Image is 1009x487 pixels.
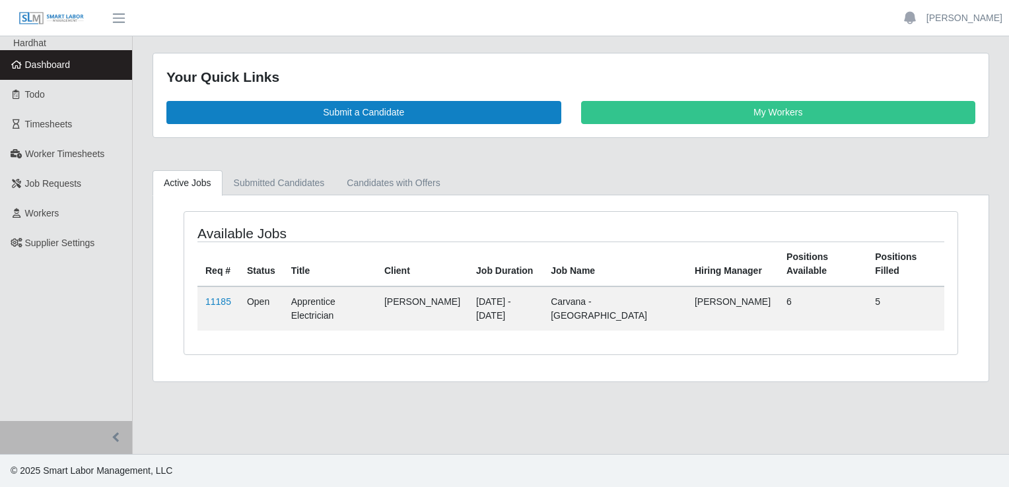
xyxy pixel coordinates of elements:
[18,11,85,26] img: SLM Logo
[166,67,975,88] div: Your Quick Links
[197,242,239,286] th: Req #
[867,242,944,286] th: Positions Filled
[283,286,376,331] td: Apprentice Electrician
[376,286,468,331] td: [PERSON_NAME]
[335,170,451,196] a: Candidates with Offers
[25,148,104,159] span: Worker Timesheets
[867,286,944,331] td: 5
[239,286,283,331] td: Open
[11,465,172,476] span: © 2025 Smart Labor Management, LLC
[153,170,223,196] a: Active Jobs
[25,59,71,70] span: Dashboard
[779,242,867,286] th: Positions Available
[25,238,95,248] span: Supplier Settings
[283,242,376,286] th: Title
[25,119,73,129] span: Timesheets
[13,38,46,48] span: Hardhat
[25,208,59,218] span: Workers
[926,11,1002,25] a: [PERSON_NAME]
[25,89,45,100] span: Todo
[468,286,543,331] td: [DATE] - [DATE]
[687,286,779,331] td: [PERSON_NAME]
[223,170,336,196] a: Submitted Candidates
[779,286,867,331] td: 6
[239,242,283,286] th: Status
[468,242,543,286] th: Job Duration
[581,101,976,124] a: My Workers
[543,242,687,286] th: Job Name
[25,178,82,189] span: Job Requests
[166,101,561,124] a: Submit a Candidate
[197,225,497,242] h4: Available Jobs
[687,242,779,286] th: Hiring Manager
[205,296,231,307] a: 11185
[543,286,687,331] td: Carvana - [GEOGRAPHIC_DATA]
[376,242,468,286] th: Client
